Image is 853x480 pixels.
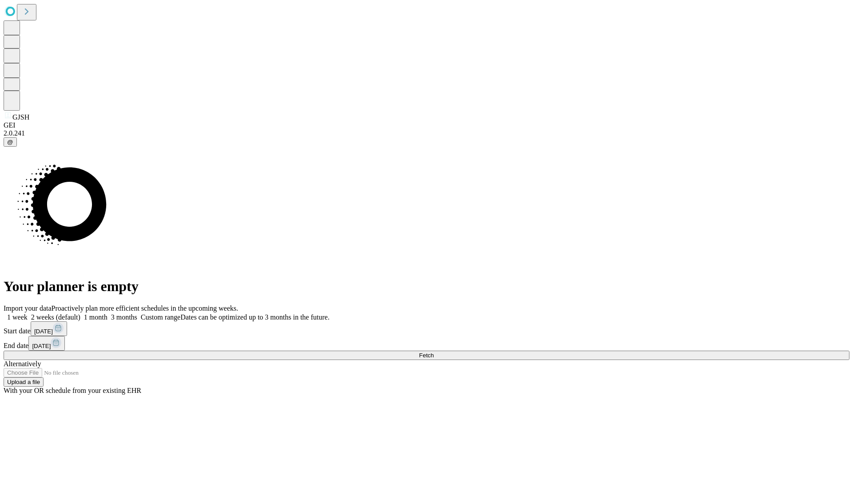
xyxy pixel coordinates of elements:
button: [DATE] [28,336,65,351]
span: Custom range [141,313,180,321]
button: Fetch [4,351,849,360]
span: Proactively plan more efficient schedules in the upcoming weeks. [52,304,238,312]
span: 1 week [7,313,28,321]
span: 3 months [111,313,137,321]
button: @ [4,137,17,147]
span: Dates can be optimized up to 3 months in the future. [180,313,329,321]
span: With your OR schedule from your existing EHR [4,387,141,394]
button: Upload a file [4,377,44,387]
span: Fetch [419,352,434,359]
span: @ [7,139,13,145]
span: 2 weeks (default) [31,313,80,321]
div: GEI [4,121,849,129]
div: 2.0.241 [4,129,849,137]
span: 1 month [84,313,108,321]
div: Start date [4,321,849,336]
button: [DATE] [31,321,67,336]
h1: Your planner is empty [4,278,849,295]
span: GJSH [12,113,29,121]
span: [DATE] [34,328,53,335]
div: End date [4,336,849,351]
span: Alternatively [4,360,41,368]
span: Import your data [4,304,52,312]
span: [DATE] [32,343,51,349]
